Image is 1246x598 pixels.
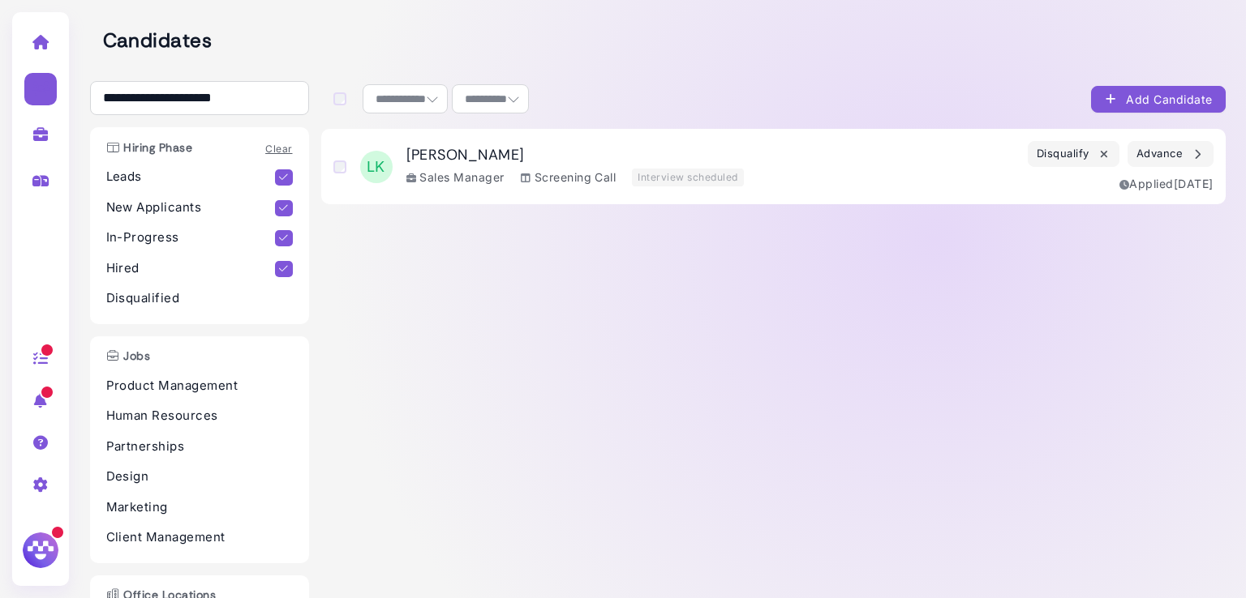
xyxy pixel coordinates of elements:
p: Product Management [106,377,293,395]
p: Leads [106,168,276,186]
p: Design [106,468,293,486]
p: Human Resources [106,407,293,425]
p: Marketing [106,498,293,517]
button: Advance [1128,141,1214,167]
button: Disqualify [1028,141,1119,167]
a: Clear [265,143,292,155]
p: Client Management [106,528,293,547]
h3: Hiring Phase [98,141,201,155]
p: Disqualified [106,289,293,308]
p: Hired [106,259,276,278]
div: Interview scheduled [632,169,743,186]
h2: Candidates [103,29,1226,53]
p: Partnerships [106,438,293,456]
div: Applied [1119,175,1214,192]
h3: Jobs [98,349,159,363]
div: Advance [1136,146,1205,163]
p: In-Progress [106,229,276,247]
div: Screening Call [521,169,617,186]
span: LK [360,151,393,183]
img: Megan [20,530,61,570]
div: Add Candidate [1104,91,1213,108]
time: Aug 25, 2025 [1174,177,1214,190]
button: Add Candidate [1091,86,1226,113]
p: New Applicants [106,199,276,217]
div: Sales Manager [406,169,505,186]
h3: [PERSON_NAME] [406,147,744,164]
div: Disqualify [1037,146,1111,163]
